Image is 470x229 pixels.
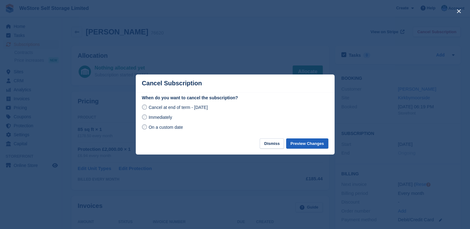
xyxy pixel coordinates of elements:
button: close [454,6,464,16]
button: Dismiss [260,138,284,149]
input: Immediately [142,115,147,119]
span: On a custom date [148,125,183,130]
span: Cancel at end of term - [DATE] [148,105,208,110]
p: Cancel Subscription [142,80,202,87]
input: On a custom date [142,124,147,129]
input: Cancel at end of term - [DATE] [142,105,147,110]
span: Immediately [148,115,172,120]
label: When do you want to cancel the subscription? [142,95,328,101]
button: Preview Changes [286,138,328,149]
